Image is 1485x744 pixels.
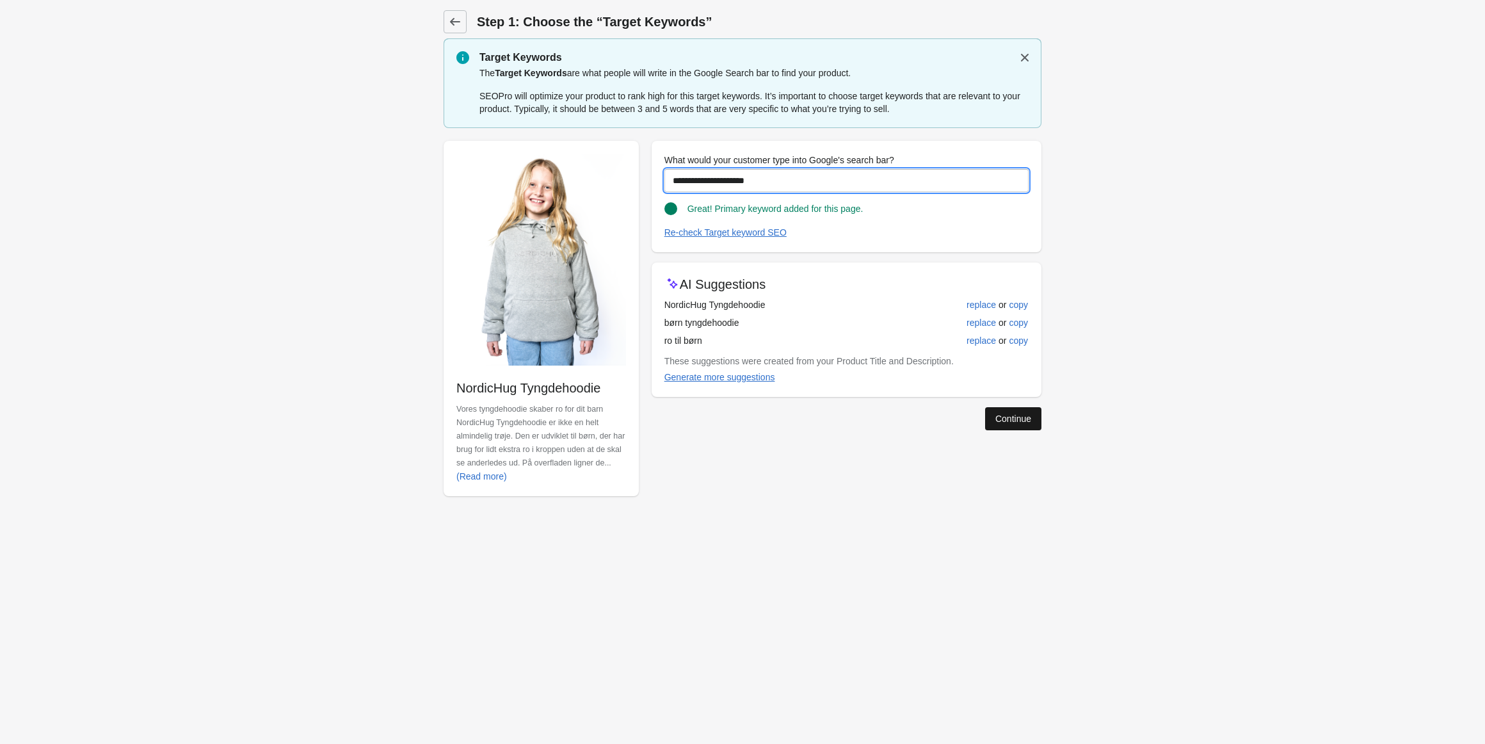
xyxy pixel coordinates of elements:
[479,50,1029,65] p: Target Keywords
[961,311,1001,334] button: replace
[664,332,894,350] td: ro til børn
[687,204,863,214] span: Great! Primary keyword added for this page.
[664,227,787,238] div: Re-check Target keyword SEO
[1009,318,1028,328] div: copy
[1004,293,1033,316] button: copy
[995,414,1031,424] div: Continue
[1004,311,1033,334] button: copy
[659,221,792,244] button: Re-check Target keyword SEO
[985,407,1041,430] button: Continue
[479,68,851,78] span: The are what people will write in the Google Search bar to find your product.
[967,336,996,346] div: replace
[664,296,894,314] td: NordicHug Tyngdehoodie
[967,300,996,310] div: replace
[495,68,567,78] span: Target Keywords
[664,154,894,166] label: What would your customer type into Google's search bar?
[664,356,954,366] span: These suggestions were created from your Product Title and Description.
[664,314,894,332] td: børn tyngdehoodie
[456,379,626,397] p: NordicHug Tyngdehoodie
[961,329,1001,352] button: replace
[479,91,1020,114] span: SEOPro will optimize your product to rank high for this target keywords. It’s important to choose...
[1009,300,1028,310] div: copy
[456,405,625,481] span: Vores tyngdehoodie skaber ro for dit barn NordicHug Tyngdehoodie er ikke en helt almindelig trøje...
[456,154,626,366] img: Skaermbillede2025-03-19kl.07.48.49.png
[680,275,766,293] p: AI Suggestions
[967,318,996,328] div: replace
[996,334,1009,347] span: or
[961,293,1001,316] button: replace
[451,465,512,488] button: (Read more)
[1009,336,1028,346] div: copy
[456,471,507,481] div: (Read more)
[477,13,1041,31] h1: Step 1: Choose the “Target Keywords”
[996,316,1009,329] span: or
[659,366,780,389] button: Generate more suggestions
[996,298,1009,311] span: or
[1004,329,1033,352] button: copy
[664,372,775,382] div: Generate more suggestions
